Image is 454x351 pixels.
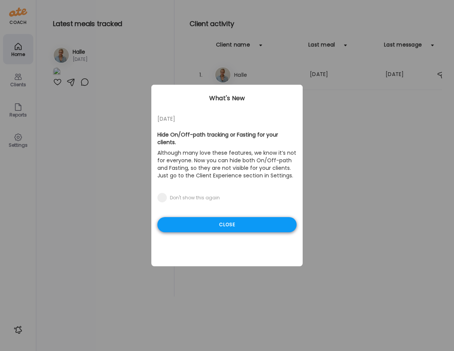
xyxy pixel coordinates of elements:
div: Don't show this again [170,195,220,201]
div: Close [157,217,297,232]
div: [DATE] [157,114,297,123]
div: What's New [151,94,303,103]
p: Although many love these features, we know it’s not for everyone. Now you can hide both On/Off-pa... [157,148,297,181]
b: Hide On/Off-path tracking or Fasting for your clients. [157,131,278,146]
